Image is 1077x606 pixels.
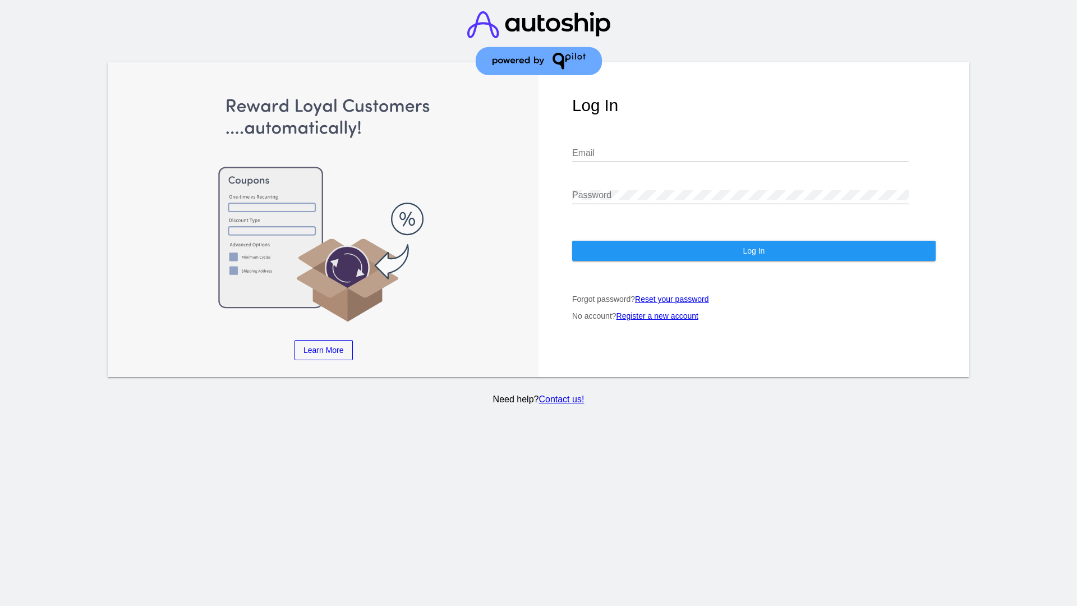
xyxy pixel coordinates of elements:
[538,394,584,404] a: Contact us!
[303,346,344,355] span: Learn More
[106,394,972,405] p: Need help?
[572,295,936,304] p: Forgot password?
[743,246,765,255] span: Log In
[572,311,936,320] p: No account?
[294,340,353,360] a: Learn More
[616,311,698,320] a: Register a new account
[572,241,936,261] button: Log In
[635,295,709,304] a: Reset your password
[572,148,909,158] input: Email
[572,96,936,115] h1: Log In
[142,96,505,323] img: Apply Coupons Automatically to Scheduled Orders with QPilot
